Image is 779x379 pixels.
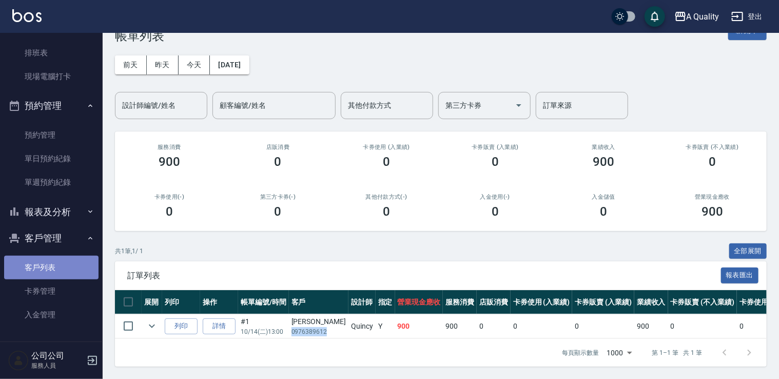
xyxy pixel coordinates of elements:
[4,123,99,147] a: 預約管理
[477,290,511,314] th: 店販消費
[728,25,767,35] a: 新開單
[443,314,477,338] td: 900
[4,279,99,303] a: 卡券管理
[376,314,395,338] td: Y
[203,318,236,334] a: 詳情
[492,155,499,169] h3: 0
[492,204,499,219] h3: 0
[511,290,573,314] th: 卡券使用 (入業績)
[344,194,429,200] h2: 其他付款方式(-)
[395,290,443,314] th: 營業現金應收
[395,314,443,338] td: 900
[179,55,210,74] button: 今天
[142,290,162,314] th: 展開
[115,29,164,43] h3: 帳單列表
[241,327,286,336] p: 10/14 (二) 13:00
[144,318,160,334] button: expand row
[670,194,754,200] h2: 營業現金應收
[668,314,737,338] td: 0
[572,290,634,314] th: 卡券販賣 (入業績)
[4,147,99,170] a: 單日預約紀錄
[511,314,573,338] td: 0
[383,155,390,169] h3: 0
[572,314,634,338] td: 0
[236,194,320,200] h2: 第三方卡券(-)
[291,327,346,336] p: 0976389612
[670,144,754,150] h2: 卡券販賣 (不入業績)
[127,271,721,281] span: 訂單列表
[127,194,211,200] h2: 卡券使用(-)
[127,144,211,150] h3: 服務消費
[159,155,180,169] h3: 900
[383,204,390,219] h3: 0
[702,204,723,219] h3: 900
[200,290,238,314] th: 操作
[453,194,537,200] h2: 入金使用(-)
[600,204,607,219] h3: 0
[238,314,289,338] td: #1
[729,243,767,259] button: 全部展開
[344,144,429,150] h2: 卡券使用 (入業績)
[687,10,719,23] div: A Quality
[4,92,99,119] button: 預約管理
[236,144,320,150] h2: 店販消費
[8,350,29,371] img: Person
[147,55,179,74] button: 昨天
[727,7,767,26] button: 登出
[4,225,99,252] button: 客戶管理
[670,6,724,27] button: A Quality
[210,55,249,74] button: [DATE]
[4,65,99,88] a: 現場電腦打卡
[162,290,200,314] th: 列印
[275,155,282,169] h3: 0
[668,290,737,314] th: 卡券販賣 (不入業績)
[721,268,759,283] button: 報表匯出
[275,204,282,219] h3: 0
[737,314,779,338] td: 0
[348,314,376,338] td: Quincy
[603,339,636,367] div: 1000
[115,247,143,256] p: 共 1 筆, 1 / 1
[4,256,99,279] a: 客戶列表
[443,290,477,314] th: 服務消費
[289,290,348,314] th: 客戶
[477,314,511,338] td: 0
[12,9,42,22] img: Logo
[562,144,646,150] h2: 業績收入
[4,170,99,194] a: 單週預約紀錄
[645,6,665,27] button: save
[511,97,527,113] button: Open
[634,314,668,338] td: 900
[238,290,289,314] th: 帳單編號/時間
[4,199,99,225] button: 報表及分析
[31,351,84,361] h5: 公司公司
[562,194,646,200] h2: 入金儲值
[634,290,668,314] th: 業績收入
[721,270,759,280] a: 報表匯出
[376,290,395,314] th: 指定
[291,316,346,327] div: [PERSON_NAME]
[562,348,599,357] p: 每頁顯示數量
[115,55,147,74] button: 前天
[652,348,702,357] p: 第 1–1 筆 共 1 筆
[453,144,537,150] h2: 卡券販賣 (入業績)
[709,155,716,169] h3: 0
[593,155,615,169] h3: 900
[165,318,198,334] button: 列印
[4,303,99,327] a: 入金管理
[348,290,376,314] th: 設計師
[4,41,99,65] a: 排班表
[31,361,84,370] p: 服務人員
[166,204,173,219] h3: 0
[737,290,779,314] th: 卡券使用(-)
